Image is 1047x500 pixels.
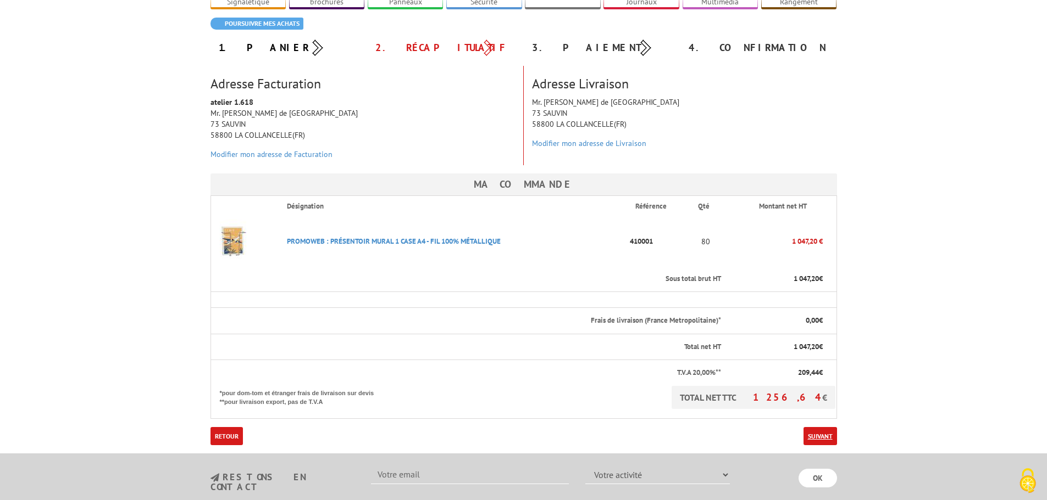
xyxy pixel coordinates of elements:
div: Mr. [PERSON_NAME] de [GEOGRAPHIC_DATA] 73 SAUVIN 58800 LA COLLANCELLE(FR) [524,97,845,154]
p: € [731,368,823,378]
a: Modifier mon adresse de Facturation [210,149,333,159]
p: *pour dom-tom et étranger frais de livraison sur devis **pour livraison export, pas de T.V.A [220,386,385,406]
img: Cookies (fenêtre modale) [1014,467,1042,495]
div: Mr. [PERSON_NAME] de [GEOGRAPHIC_DATA] 73 SAUVIN 58800 LA COLLANCELLE(FR) [202,97,523,165]
span: 1 256,64 [753,391,822,403]
button: Cookies (fenêtre modale) [1009,463,1047,500]
p: € [731,274,823,284]
h3: Adresse Facturation [210,77,515,91]
a: 1. Panier [219,41,309,54]
a: Poursuivre mes achats [210,18,303,30]
input: Votre email [371,465,569,484]
p: Montant net HT [731,201,835,212]
h3: restons en contact [210,473,355,492]
h3: Ma commande [210,173,837,195]
span: 0,00 [806,316,819,325]
a: PROMOWEB : PRéSENTOIR MURAL 1 CASE A4 - FIL 100% MéTALLIQUE [287,237,501,246]
th: Total net HT [210,334,722,360]
th: Frais de livraison (France Metropolitaine)* [210,308,722,334]
h3: Adresse Livraison [532,77,837,91]
p: 1 047,20 € [722,232,823,251]
p: T.V.A 20,00%** [220,368,721,378]
input: OK [799,469,837,487]
img: PROMOWEB : PRéSENTOIR MURAL 1 CASE A4 - FIL 100% MéTALLIQUE [211,220,255,263]
img: newsletter.jpg [210,473,219,482]
a: Modifier mon adresse de Livraison [532,138,646,148]
th: Désignation [278,196,627,217]
p: € [731,342,823,352]
span: 1 047,20 [794,342,819,351]
a: Suivant [804,427,837,445]
div: 4. Confirmation [680,38,837,58]
p: TOTAL NET TTC € [672,386,835,409]
th: Sous total brut HT [210,266,722,292]
span: 209,44 [798,368,819,377]
td: 80 [689,217,722,266]
div: 2. Récapitulatif [367,38,524,58]
p: € [731,316,823,326]
p: 410001 [627,232,690,251]
th: Qté [689,196,722,217]
span: 1 047,20 [794,274,819,283]
th: Référence [627,196,690,217]
div: 3. Paiement [524,38,680,58]
strong: atelier 1.618 [210,97,253,107]
a: Retour [210,427,243,445]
